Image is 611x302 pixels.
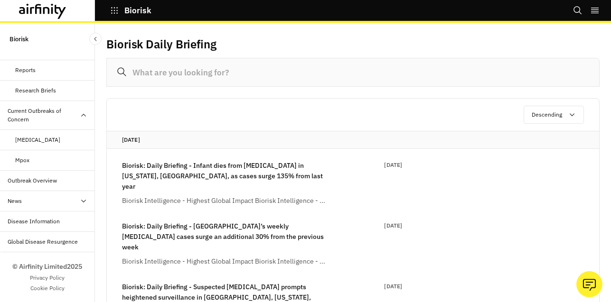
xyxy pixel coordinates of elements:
input: What are you looking for? [106,58,600,87]
p: Biorisk: Daily Briefing - [GEOGRAPHIC_DATA]’s weekly [MEDICAL_DATA] cases surge an additional 30%... [122,221,332,252]
div: Biorisk Intelligence - Highest Global Impact Biorisk Intelligence - ... [122,256,350,266]
div: Global Disease Resurgence [8,238,78,246]
p: [DATE] [122,135,584,145]
div: Research Briefs [15,86,56,95]
div: News [8,197,22,205]
div: Reports [15,66,36,74]
button: Search [573,2,583,18]
div: Biorisk Intelligence - Highest Global Impact Biorisk Intelligence - ... [122,195,350,206]
button: Descending [524,106,584,124]
p: [DATE] [384,221,402,266]
p: © Airfinity Limited 2025 [12,262,82,272]
button: Ask our analysts [576,271,602,297]
p: Biorisk [124,6,151,15]
div: Current Outbreaks of Concern [8,107,80,124]
p: Biorisk [9,30,28,47]
div: [MEDICAL_DATA] [15,136,60,144]
a: Privacy Policy [30,274,65,282]
button: Biorisk [110,2,151,18]
p: [DATE] [384,160,402,206]
div: Mpox [15,156,29,165]
div: Disease Information [8,217,60,226]
div: Outbreak Overview [8,176,57,185]
p: Biorisk: Daily Briefing - Infant dies from [MEDICAL_DATA] in [US_STATE], [GEOGRAPHIC_DATA], as ca... [122,160,332,192]
h2: Biorisk Daily Briefing [106,37,216,51]
a: Cookie Policy [30,284,65,293]
button: Close Sidebar [89,33,102,45]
